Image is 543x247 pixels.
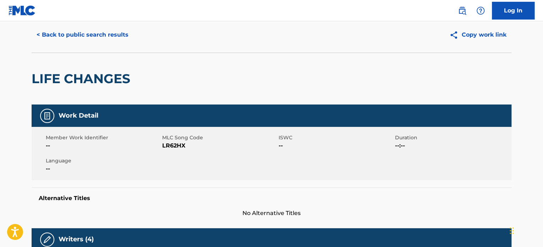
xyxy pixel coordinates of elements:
h5: Writers (4) [59,235,94,243]
h5: Alternative Titles [39,195,504,202]
button: Copy work link [444,26,511,44]
button: < Back to public search results [32,26,133,44]
span: MLC Song Code [162,134,277,141]
span: -- [279,141,393,150]
span: No Alternative Titles [32,209,511,218]
span: LR62HX [162,141,277,150]
div: Help [473,4,488,18]
span: --:-- [395,141,510,150]
span: ISWC [279,134,393,141]
span: Member Work Identifier [46,134,160,141]
span: -- [46,165,160,173]
iframe: Chat Widget [508,213,543,247]
img: Writers [43,235,51,244]
span: -- [46,141,160,150]
div: Drag [510,220,514,241]
img: help [476,6,485,15]
a: Log In [492,2,534,20]
span: Duration [395,134,510,141]
img: MLC Logo [9,5,36,16]
a: Public Search [455,4,469,18]
img: search [458,6,466,15]
img: Work Detail [43,112,51,120]
h5: Work Detail [59,112,98,120]
span: Language [46,157,160,165]
h2: LIFE CHANGES [32,71,134,87]
img: Copy work link [449,31,462,39]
